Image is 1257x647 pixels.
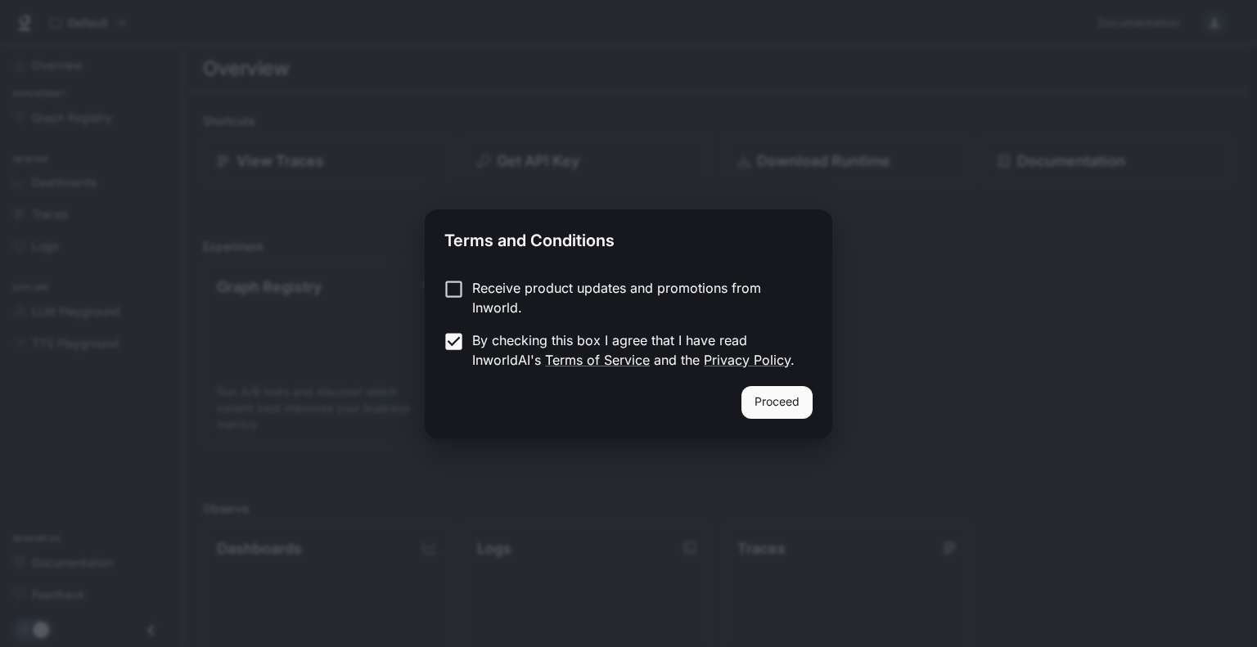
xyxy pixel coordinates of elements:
p: Receive product updates and promotions from Inworld. [472,278,800,317]
a: Terms of Service [545,352,650,368]
p: By checking this box I agree that I have read InworldAI's and the . [472,330,800,370]
h2: Terms and Conditions [425,209,832,265]
a: Privacy Policy [704,352,791,368]
button: Proceed [741,386,813,419]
